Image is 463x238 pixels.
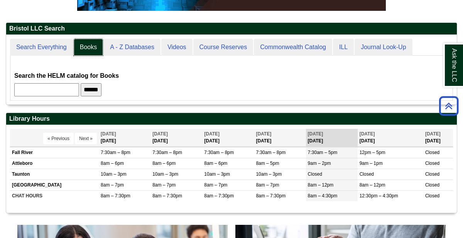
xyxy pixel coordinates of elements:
th: [DATE] [202,129,254,146]
span: 10am – 3pm [101,171,127,177]
span: [DATE] [425,131,441,137]
td: Attleboro [10,158,99,169]
span: 7:30am – 5pm [308,150,338,155]
a: Commonwealth Catalog [254,39,332,56]
span: 12pm – 5pm [360,150,385,155]
span: 10am – 3pm [152,171,178,177]
span: [DATE] [152,131,168,137]
span: 8am – 7pm [256,182,279,188]
span: 8am – 12pm [308,182,334,188]
th: [DATE] [306,129,358,146]
span: 8am – 7pm [152,182,176,188]
td: CHAT HOURS [10,191,99,202]
span: Closed [425,171,439,177]
span: 8am – 6pm [152,161,176,166]
span: 8am – 7:30pm [152,193,182,199]
span: [DATE] [101,131,116,137]
span: 8am – 7pm [204,182,227,188]
span: Closed [425,182,439,188]
span: 10am – 3pm [256,171,282,177]
a: Journal Look-Up [355,39,412,56]
span: 7:30am – 8pm [204,150,234,155]
span: 8am – 7:30pm [256,193,286,199]
a: Videos [161,39,193,56]
span: 8am – 5pm [256,161,279,166]
div: Books [14,60,449,96]
span: [DATE] [360,131,375,137]
a: ILL [333,39,354,56]
span: 9am – 1pm [360,161,383,166]
span: 8am – 4:30pm [308,193,338,199]
a: Course Reserves [193,39,253,56]
span: 8am – 12pm [360,182,385,188]
th: [DATE] [423,129,453,146]
td: [GEOGRAPHIC_DATA] [10,180,99,191]
span: Closed [425,193,439,199]
span: 7:30am – 8pm [256,150,286,155]
span: Closed [425,161,439,166]
span: Closed [308,171,322,177]
label: Search the HELM catalog for Books [14,70,119,81]
span: Closed [425,150,439,155]
span: [DATE] [308,131,323,137]
span: 8am – 7pm [101,182,124,188]
td: Taunton [10,169,99,180]
th: [DATE] [150,129,202,146]
span: 7:30am – 8pm [152,150,182,155]
span: 10am – 3pm [204,171,230,177]
span: [DATE] [204,131,220,137]
span: 8am – 6pm [204,161,227,166]
h2: Library Hours [6,113,457,125]
h2: Bristol LLC Search [6,23,457,35]
span: Closed [360,171,374,177]
button: « Previous [43,133,74,144]
th: [DATE] [358,129,423,146]
span: [DATE] [256,131,271,137]
th: [DATE] [254,129,306,146]
button: Next » [75,133,97,144]
span: 8am – 6pm [101,161,124,166]
span: 7:30am – 8pm [101,150,130,155]
span: 8am – 7:30pm [204,193,234,199]
span: 12:30pm – 4:30pm [360,193,398,199]
span: 8am – 7:30pm [101,193,130,199]
a: Search Everything [10,39,73,56]
a: Back to Top [436,101,461,111]
a: Books [74,39,103,56]
th: [DATE] [99,129,150,146]
span: 9am – 2pm [308,161,331,166]
a: A - Z Databases [104,39,161,56]
td: Fall River [10,147,99,158]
